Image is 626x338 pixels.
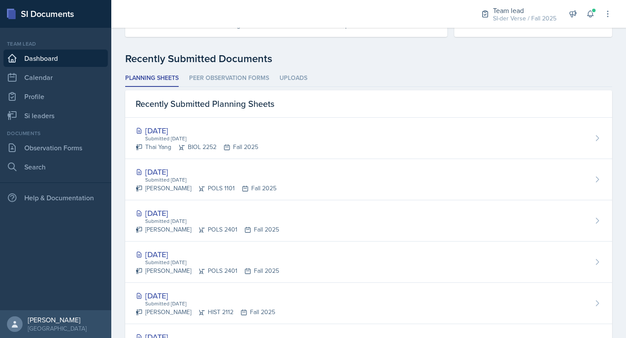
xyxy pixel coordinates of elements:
[144,300,275,308] div: Submitted [DATE]
[136,142,258,152] div: Thai Yang BIOL 2252 Fall 2025
[28,315,87,324] div: [PERSON_NAME]
[3,69,108,86] a: Calendar
[280,70,307,87] li: Uploads
[136,290,275,302] div: [DATE]
[125,242,612,283] a: [DATE] Submitted [DATE] [PERSON_NAME]POLS 2401Fall 2025
[493,14,556,23] div: SI-der Verse / Fall 2025
[125,283,612,324] a: [DATE] Submitted [DATE] [PERSON_NAME]HIST 2112Fall 2025
[136,184,276,193] div: [PERSON_NAME] POLS 1101 Fall 2025
[136,166,276,178] div: [DATE]
[125,90,612,118] div: Recently Submitted Planning Sheets
[144,176,276,184] div: Submitted [DATE]
[3,50,108,67] a: Dashboard
[144,135,258,142] div: Submitted [DATE]
[136,225,279,234] div: [PERSON_NAME] POLS 2401 Fall 2025
[3,158,108,176] a: Search
[125,118,612,159] a: [DATE] Submitted [DATE] Thai YangBIOL 2252Fall 2025
[125,200,612,242] a: [DATE] Submitted [DATE] [PERSON_NAME]POLS 2401Fall 2025
[3,139,108,156] a: Observation Forms
[28,324,87,333] div: [GEOGRAPHIC_DATA]
[125,159,612,200] a: [DATE] Submitted [DATE] [PERSON_NAME]POLS 1101Fall 2025
[3,129,108,137] div: Documents
[3,189,108,206] div: Help & Documentation
[136,249,279,260] div: [DATE]
[3,40,108,48] div: Team lead
[136,308,275,317] div: [PERSON_NAME] HIST 2112 Fall 2025
[136,125,258,136] div: [DATE]
[136,266,279,275] div: [PERSON_NAME] POLS 2401 Fall 2025
[493,5,556,16] div: Team lead
[189,70,269,87] li: Peer Observation Forms
[144,217,279,225] div: Submitted [DATE]
[144,258,279,266] div: Submitted [DATE]
[136,207,279,219] div: [DATE]
[3,88,108,105] a: Profile
[125,70,179,87] li: Planning Sheets
[3,107,108,124] a: Si leaders
[125,51,612,66] div: Recently Submitted Documents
